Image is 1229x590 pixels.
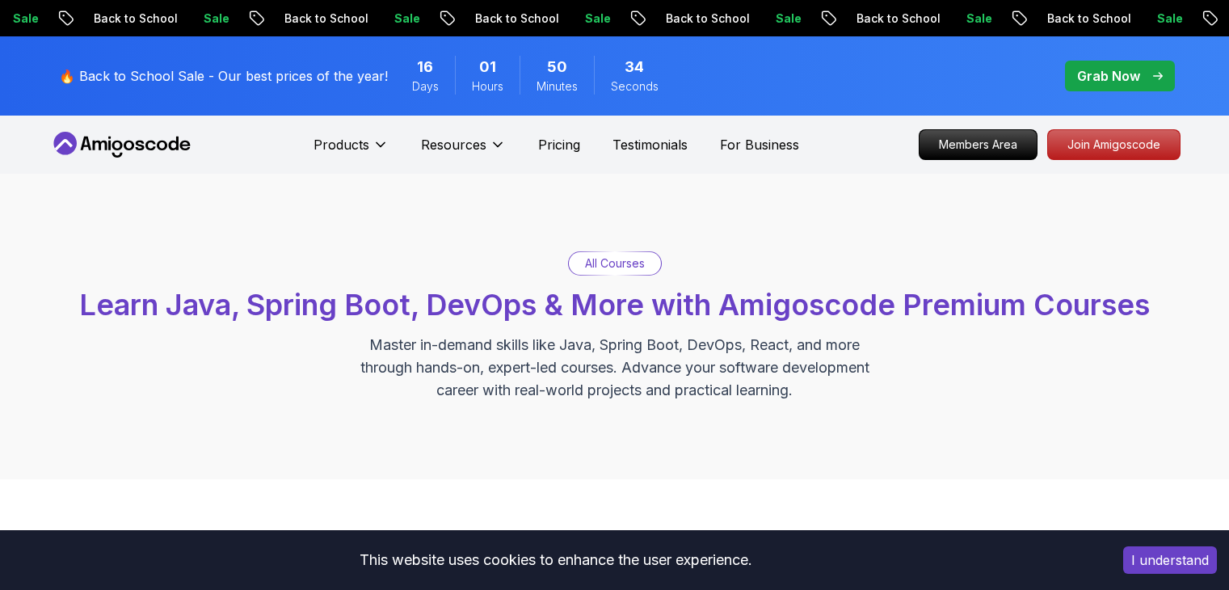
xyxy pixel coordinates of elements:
[537,78,578,95] span: Minutes
[625,56,644,78] span: 34 Seconds
[479,56,496,78] span: 1 Hours
[1123,546,1217,574] button: Accept cookies
[472,78,503,95] span: Hours
[1033,11,1143,27] p: Back to School
[571,11,623,27] p: Sale
[461,11,571,27] p: Back to School
[190,11,242,27] p: Sale
[271,11,381,27] p: Back to School
[80,11,190,27] p: Back to School
[720,135,799,154] a: For Business
[1143,11,1195,27] p: Sale
[421,135,486,154] p: Resources
[314,135,369,154] p: Products
[12,542,1099,578] div: This website uses cookies to enhance the user experience.
[381,11,432,27] p: Sale
[343,334,886,402] p: Master in-demand skills like Java, Spring Boot, DevOps, React, and more through hands-on, expert-...
[919,129,1037,160] a: Members Area
[79,287,1150,322] span: Learn Java, Spring Boot, DevOps & More with Amigoscode Premium Courses
[652,11,762,27] p: Back to School
[920,130,1037,159] p: Members Area
[612,135,688,154] a: Testimonials
[611,78,659,95] span: Seconds
[762,11,814,27] p: Sale
[59,66,388,86] p: 🔥 Back to School Sale - Our best prices of the year!
[953,11,1004,27] p: Sale
[314,135,389,167] button: Products
[1077,66,1140,86] p: Grab Now
[412,78,439,95] span: Days
[1048,130,1180,159] p: Join Amigoscode
[421,135,506,167] button: Resources
[585,255,645,272] p: All Courses
[843,11,953,27] p: Back to School
[1047,129,1181,160] a: Join Amigoscode
[547,56,567,78] span: 50 Minutes
[417,56,433,78] span: 16 Days
[538,135,580,154] a: Pricing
